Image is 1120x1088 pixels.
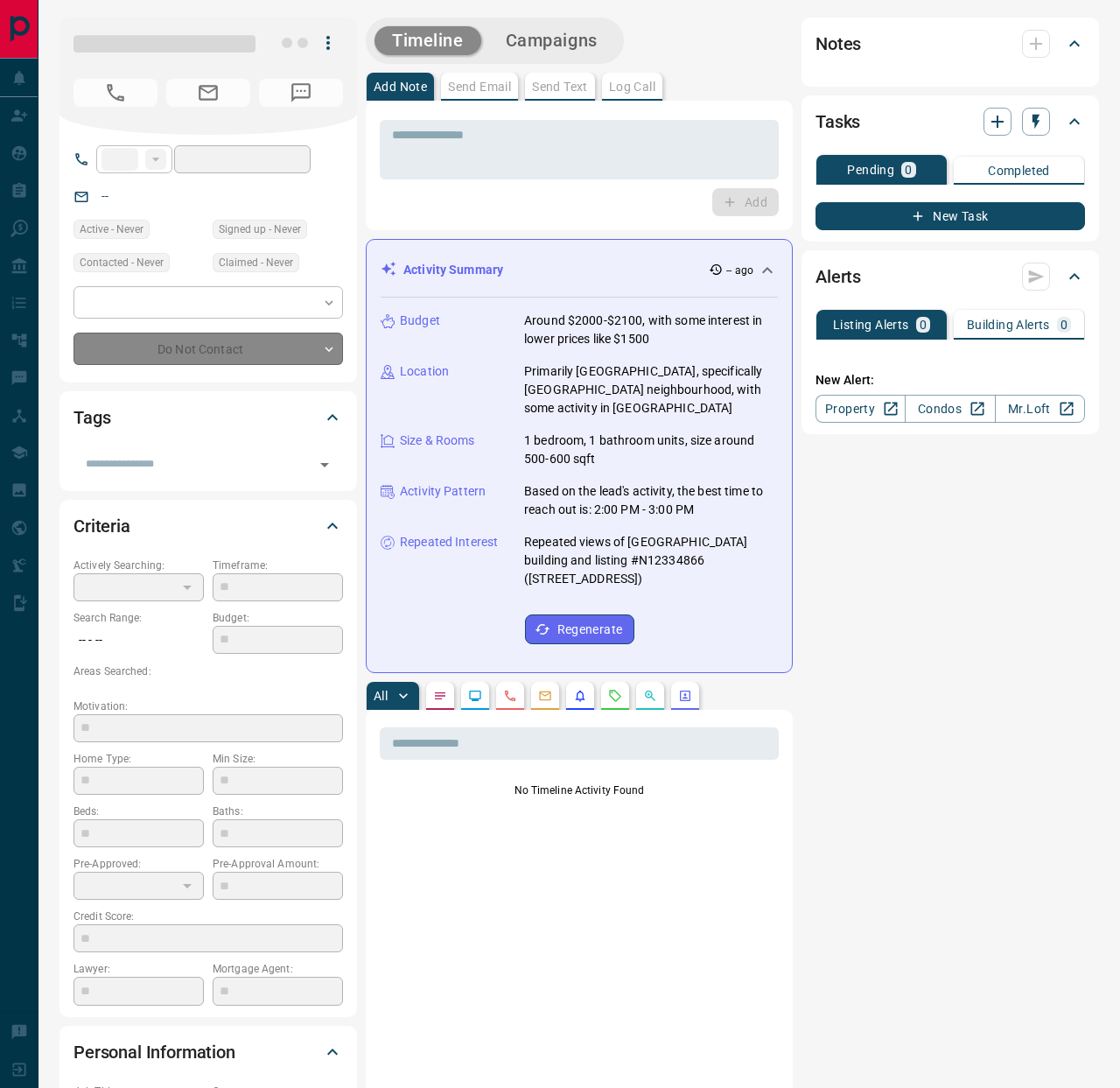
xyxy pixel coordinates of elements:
[967,319,1050,331] p: Building Alerts
[503,689,517,703] svg: Calls
[312,453,337,477] button: Open
[73,626,204,655] p: -- - --
[524,482,778,519] p: Based on the lead's activity, the best time to reach out is: 2:00 PM - 3:00 PM
[80,221,143,238] span: Active - Never
[73,558,204,573] p: Actively Searching:
[73,961,204,977] p: Lawyer:
[101,189,108,203] a: --
[213,610,343,626] p: Budget:
[815,30,861,58] h2: Notes
[73,79,157,107] span: No Number
[815,101,1085,143] div: Tasks
[213,856,343,872] p: Pre-Approval Amount:
[815,256,1085,298] div: Alerts
[525,614,634,644] button: Regenerate
[213,961,343,977] p: Mortgage Agent:
[538,689,552,703] svg: Emails
[374,26,481,55] button: Timeline
[988,165,1050,177] p: Completed
[815,395,906,423] a: Property
[374,81,427,93] p: Add Note
[73,751,204,767] p: Home Type:
[524,432,778,468] p: 1 bedroom, 1 bathroom units, size around 500-600 sqft
[73,333,343,365] div: Do Not Contact
[905,164,912,176] p: 0
[73,804,204,819] p: Beds:
[488,26,615,55] button: Campaigns
[73,909,343,924] p: Credit Score:
[400,362,449,381] p: Location
[726,263,753,278] p: -- ago
[213,751,343,767] p: Min Size:
[400,533,498,551] p: Repeated Interest
[73,397,343,439] div: Tags
[524,533,778,588] p: Repeated views of [GEOGRAPHIC_DATA] building and listing #N12334866 ([STREET_ADDRESS])
[73,505,343,547] div: Criteria
[213,558,343,573] p: Timeframe:
[905,395,995,423] a: Condos
[73,1031,343,1073] div: Personal Information
[213,804,343,819] p: Baths:
[815,23,1085,65] div: Notes
[380,783,779,798] p: No Timeline Activity Found
[847,164,894,176] p: Pending
[400,312,440,330] p: Budget
[219,221,301,238] span: Signed up - Never
[73,856,204,872] p: Pre-Approved:
[524,362,778,418] p: Primarily [GEOGRAPHIC_DATA], specifically [GEOGRAPHIC_DATA] neighbourhood, with some activity in ...
[73,663,343,679] p: Areas Searched:
[259,79,343,107] span: No Number
[381,254,778,286] div: Activity Summary-- ago
[608,689,622,703] svg: Requests
[1060,319,1067,331] p: 0
[73,512,130,540] h2: Criteria
[815,263,861,291] h2: Alerts
[433,689,447,703] svg: Notes
[833,319,909,331] p: Listing Alerts
[374,690,388,702] p: All
[80,254,164,271] span: Contacted - Never
[219,254,293,271] span: Claimed - Never
[400,432,475,450] p: Size & Rooms
[995,395,1085,423] a: Mr.Loft
[678,689,692,703] svg: Agent Actions
[815,371,1085,390] p: New Alert:
[524,312,778,348] p: Around $2000-$2100, with some interest in lower prices like $1500
[815,202,1085,230] button: New Task
[573,689,587,703] svg: Listing Alerts
[73,610,204,626] p: Search Range:
[468,689,482,703] svg: Lead Browsing Activity
[166,79,250,107] span: No Email
[643,689,657,703] svg: Opportunities
[73,1038,235,1066] h2: Personal Information
[73,404,110,432] h2: Tags
[920,319,927,331] p: 0
[403,261,503,279] p: Activity Summary
[73,698,343,714] p: Motivation:
[400,482,486,501] p: Activity Pattern
[815,108,860,136] h2: Tasks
